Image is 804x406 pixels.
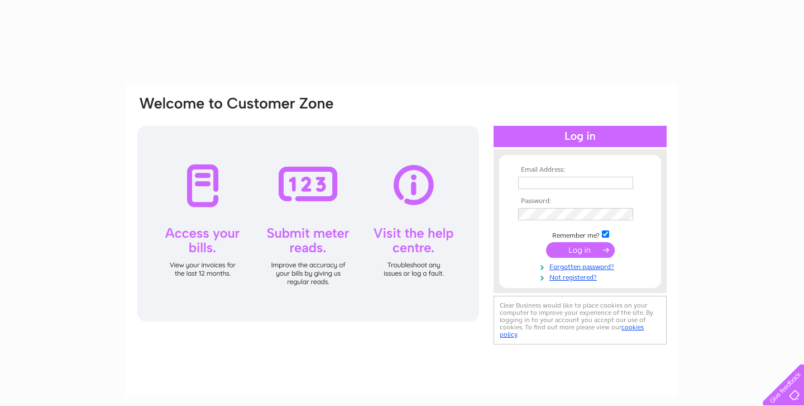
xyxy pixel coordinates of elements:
a: cookies policy [500,323,644,338]
td: Remember me? [515,229,645,240]
input: Submit [546,242,615,258]
a: Not registered? [518,271,645,282]
th: Email Address: [515,166,645,174]
a: Forgotten password? [518,261,645,271]
div: Clear Business would like to place cookies on your computer to improve your experience of the sit... [494,296,667,344]
th: Password: [515,197,645,205]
